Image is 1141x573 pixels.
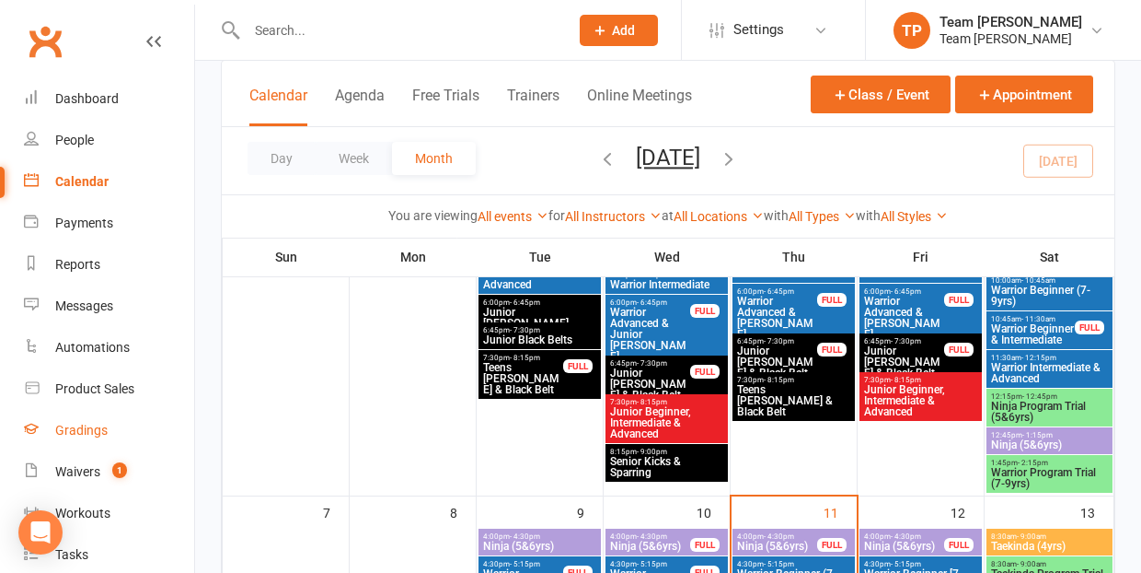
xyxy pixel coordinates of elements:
div: FULL [1075,321,1104,334]
span: - 8:15pm [891,376,921,384]
span: - 1:15pm [1022,431,1053,439]
div: Payments [55,216,113,230]
span: Warrior Advanced & Junior [PERSON_NAME] [609,307,691,362]
th: Mon [350,238,477,276]
span: Taekinda (4yrs) [990,541,1109,552]
div: Dashboard [55,91,119,106]
span: Warrior Beginner (7-9yrs) [990,285,1109,307]
a: All Styles [881,209,948,224]
div: Team [PERSON_NAME] [939,30,1082,47]
div: Gradings [55,423,108,438]
div: FULL [690,538,720,552]
span: 4:30pm [736,560,851,568]
span: Ninja (5&6yrs) [482,541,597,552]
span: - 5:15pm [764,560,794,568]
div: Messages [55,298,113,313]
span: - 5:15pm [891,560,921,568]
span: 7:30pm [609,398,724,406]
div: 7 [323,497,349,527]
span: 10:45am [990,315,1076,323]
span: 6:45pm [863,337,945,345]
div: FULL [944,293,974,307]
a: Dashboard [24,78,194,120]
div: 8 [450,497,476,527]
span: Settings [733,9,784,51]
button: Appointment [955,76,1093,113]
th: Tue [477,238,604,276]
span: 7:30pm [736,376,851,384]
span: Junior [PERSON_NAME] [482,307,597,329]
span: 12:45pm [990,431,1109,439]
div: Calendar [55,174,109,189]
span: Junior [PERSON_NAME] & Black Belt [863,345,945,379]
span: 7:30pm [863,376,978,384]
div: People [55,133,94,147]
span: 10:00am [990,276,1109,285]
span: 8:30am [990,532,1109,541]
a: Clubworx [22,18,68,64]
a: Waivers 1 [24,451,194,493]
button: Add [580,15,658,46]
div: TP [893,12,930,49]
button: Trainers [507,87,559,126]
a: Calendar [24,161,194,203]
span: - 7:30pm [891,337,921,345]
span: - 4:30pm [891,532,921,541]
div: 10 [697,497,730,527]
span: 4:00pm [609,532,691,541]
a: All Locations [674,209,764,224]
span: - 10:45am [1021,276,1055,285]
span: Add [612,23,635,38]
a: Payments [24,203,194,244]
button: Month [392,142,476,175]
button: Calendar [249,87,307,126]
span: 8:15pm [609,448,724,456]
button: Agenda [335,87,385,126]
span: Warrior Intermediate [736,268,851,279]
div: Automations [55,340,130,355]
button: Class / Event [811,76,951,113]
span: - 7:30pm [764,337,794,345]
div: FULL [563,359,593,373]
a: All Instructors [565,209,662,224]
span: - 8:15pm [764,376,794,384]
button: Online Meetings [587,87,692,126]
button: Free Trials [412,87,479,126]
a: Product Sales [24,368,194,410]
span: Ninja (5&6yrs) [990,439,1109,450]
span: - 11:30am [1021,315,1055,323]
span: Senior Kicks & Sparring [609,456,724,478]
span: - 9:00pm [637,448,667,456]
div: FULL [690,365,720,379]
a: Automations [24,327,194,368]
input: Search... [241,18,556,43]
span: - 4:30pm [637,532,667,541]
span: 4:30pm [482,560,564,568]
span: - 6:45pm [891,287,921,296]
span: 6:45pm [609,359,691,368]
span: - 6:45pm [510,298,540,307]
div: Reports [55,257,100,272]
div: 11 [824,497,857,527]
span: Ninja (5&6yrs) [736,541,818,552]
span: - 5:15pm [637,560,667,568]
span: 6:00pm [736,287,818,296]
span: - 12:15pm [1021,354,1056,362]
span: Warrior Intermediate & Advanced [990,362,1109,384]
div: Tasks [55,547,88,562]
span: Junior Beginner, Intermediate & Advanced [609,406,724,439]
span: Warrior Intermediate & Advanced [482,268,597,290]
span: Junior [PERSON_NAME] & Black Belt [609,368,691,401]
div: FULL [817,538,847,552]
a: All events [478,209,548,224]
span: 4:00pm [736,532,818,541]
div: FULL [690,304,720,318]
span: - 6:45pm [764,287,794,296]
span: - 4:30pm [510,532,540,541]
span: Warrior Program Trial (7-9yrs) [990,467,1109,489]
span: - 9:00am [1017,532,1046,541]
span: Ninja (5&6yrs) [609,541,691,552]
a: Gradings [24,410,194,451]
div: 9 [577,497,603,527]
span: Teens [PERSON_NAME] & Black Belt [736,384,851,417]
